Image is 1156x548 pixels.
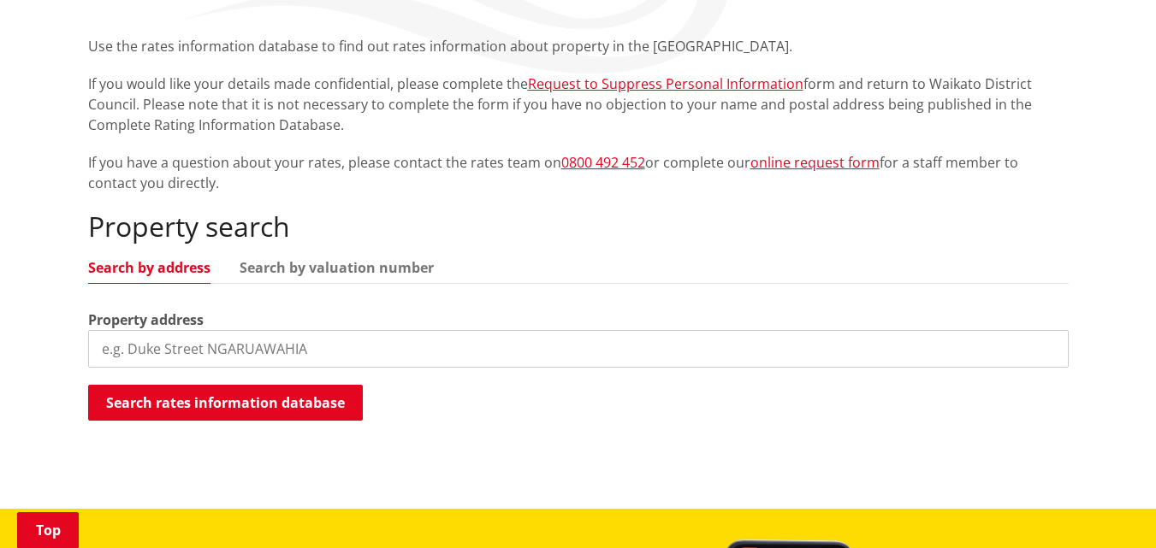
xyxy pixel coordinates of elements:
iframe: Messenger Launcher [1077,476,1139,538]
h2: Property search [88,210,1069,243]
a: Search by valuation number [240,261,434,274]
a: online request form [750,153,880,172]
a: 0800 492 452 [561,153,645,172]
button: Search rates information database [88,385,363,421]
a: Top [17,512,79,548]
p: If you have a question about your rates, please contact the rates team on or complete our for a s... [88,152,1069,193]
a: Request to Suppress Personal Information [528,74,803,93]
input: e.g. Duke Street NGARUAWAHIA [88,330,1069,368]
p: If you would like your details made confidential, please complete the form and return to Waikato ... [88,74,1069,135]
label: Property address [88,309,204,330]
p: Use the rates information database to find out rates information about property in the [GEOGRAPHI... [88,36,1069,56]
a: Search by address [88,261,210,274]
